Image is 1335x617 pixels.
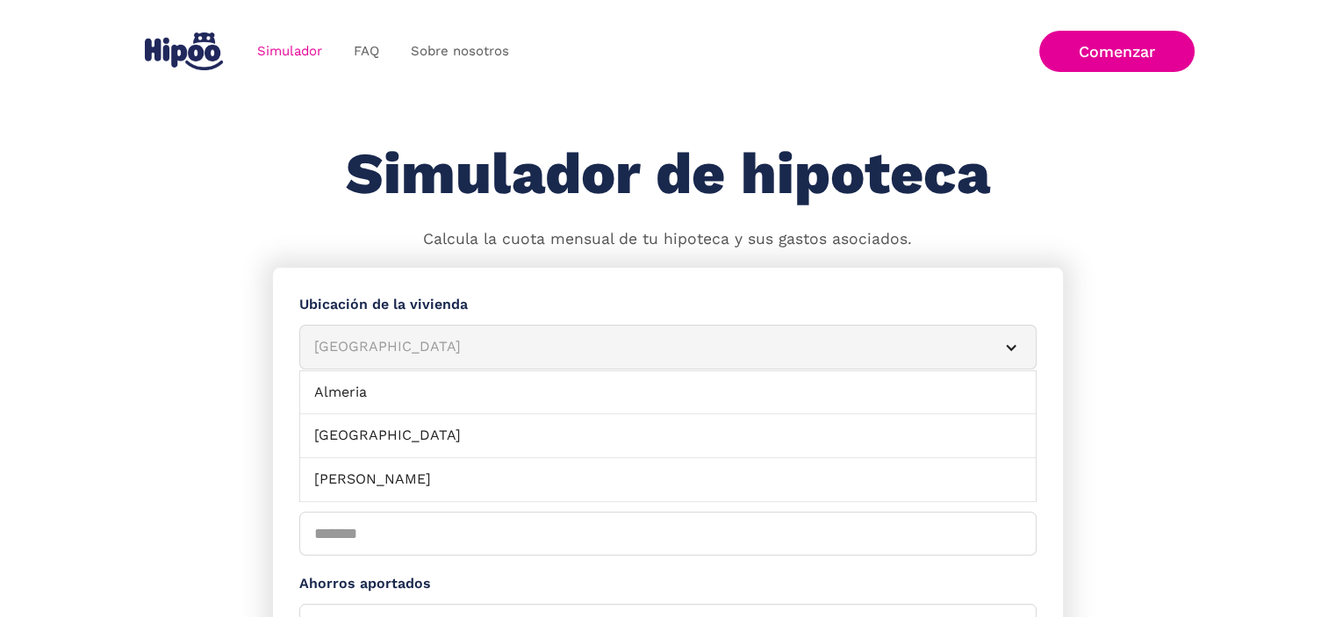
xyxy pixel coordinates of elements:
a: Simulador [241,34,338,68]
nav: [GEOGRAPHIC_DATA] [299,370,1037,502]
a: home [141,25,227,77]
h1: Simulador de hipoteca [346,142,990,206]
article: [GEOGRAPHIC_DATA] [299,325,1037,369]
div: [GEOGRAPHIC_DATA] [314,336,980,358]
p: Calcula la cuota mensual de tu hipoteca y sus gastos asociados. [423,228,912,251]
a: Sobre nosotros [395,34,525,68]
a: [GEOGRAPHIC_DATA] [300,414,1036,458]
a: Comenzar [1039,31,1195,72]
a: Almeria [300,371,1036,415]
label: Ahorros aportados [299,573,1037,595]
a: [PERSON_NAME] [300,458,1036,502]
a: FAQ [338,34,395,68]
label: Ubicación de la vivienda [299,294,1037,316]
